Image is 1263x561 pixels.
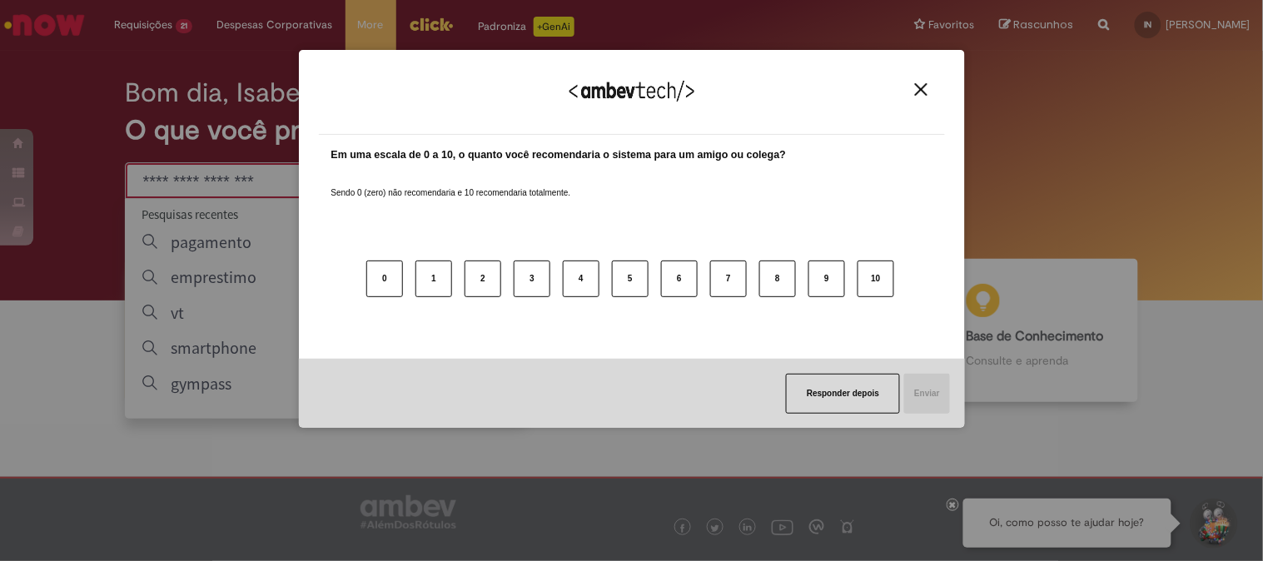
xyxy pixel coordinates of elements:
button: 0 [366,261,403,297]
label: Sendo 0 (zero) não recomendaria e 10 recomendaria totalmente. [331,167,571,199]
button: 9 [808,261,845,297]
button: 1 [415,261,452,297]
img: Close [915,83,927,96]
button: 4 [563,261,599,297]
button: 3 [514,261,550,297]
label: Em uma escala de 0 a 10, o quanto você recomendaria o sistema para um amigo ou colega? [331,147,787,163]
button: 8 [759,261,796,297]
button: 10 [858,261,894,297]
button: 6 [661,261,698,297]
button: 7 [710,261,747,297]
button: Close [910,82,932,97]
button: Responder depois [786,374,900,414]
img: Logo Ambevtech [569,81,694,102]
button: 2 [465,261,501,297]
button: 5 [612,261,649,297]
